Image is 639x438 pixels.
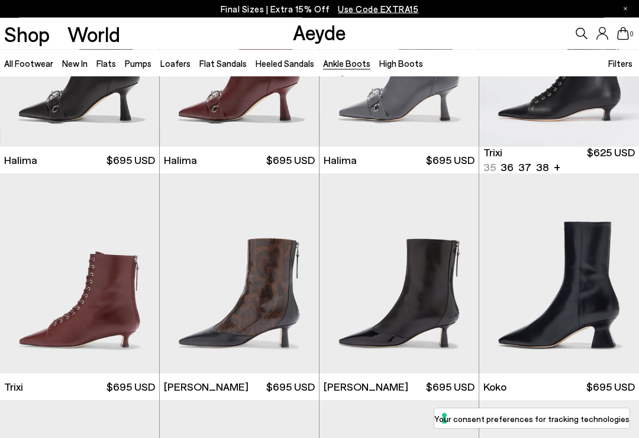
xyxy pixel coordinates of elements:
[4,58,53,69] a: All Footwear
[319,147,479,174] a: Halima $695 USD
[319,174,479,375] img: Sila Dual-Toned Boots
[4,153,37,168] span: Halima
[338,4,418,14] span: Navigate to /collections/ss25-final-sizes
[160,147,319,174] a: Halima $695 USD
[617,27,629,40] a: 0
[426,380,475,395] span: $695 USD
[479,174,639,375] img: Koko Regal Heel Boots
[587,146,635,175] span: $625 USD
[586,380,635,395] span: $695 USD
[293,20,346,44] a: Aeyde
[483,160,547,175] ul: variant
[106,380,155,395] span: $695 USD
[62,58,88,69] a: New In
[324,153,357,168] span: Halima
[4,380,23,395] span: Trixi
[160,174,319,375] img: Sila Dual-Toned Boots
[164,153,197,168] span: Halima
[629,31,635,37] span: 0
[266,153,315,168] span: $695 USD
[518,160,531,175] li: 37
[266,380,315,395] span: $695 USD
[4,24,50,44] a: Shop
[96,58,116,69] a: Flats
[221,2,419,17] p: Final Sizes | Extra 15% Off
[256,58,314,69] a: Heeled Sandals
[434,413,630,425] label: Your consent preferences for tracking technologies
[608,58,632,69] span: Filters
[199,58,247,69] a: Flat Sandals
[483,380,506,395] span: Koko
[319,374,479,401] a: [PERSON_NAME] $695 USD
[536,160,549,175] li: 38
[426,153,475,168] span: $695 USD
[323,58,370,69] a: Ankle Boots
[67,24,120,44] a: World
[106,153,155,168] span: $695 USD
[160,58,191,69] a: Loafers
[379,58,423,69] a: High Boots
[483,146,502,160] span: Trixi
[324,380,408,395] span: [PERSON_NAME]
[554,159,560,175] li: +
[164,380,248,395] span: [PERSON_NAME]
[479,374,639,401] a: Koko $695 USD
[434,408,630,429] button: Your consent preferences for tracking technologies
[160,374,319,401] a: [PERSON_NAME] $695 USD
[501,160,514,175] li: 36
[479,147,639,174] a: Trixi 35 36 37 38 + $625 USD
[125,58,151,69] a: Pumps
